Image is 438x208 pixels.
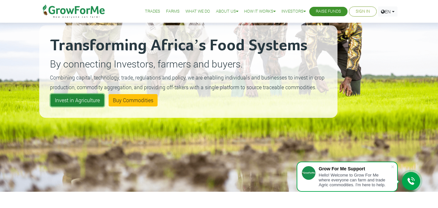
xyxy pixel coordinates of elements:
h2: Transforming Africa’s Food Systems [50,36,327,55]
a: About Us [216,8,238,15]
a: Raise Funds [316,8,341,15]
a: Sign In [356,8,370,15]
a: What We Do [185,8,210,15]
a: EN [378,6,397,17]
a: Investors [281,8,306,15]
p: By connecting Investors, farmers and buyers. [50,56,327,71]
small: Combining capital, technology, trade, regulations and policy, we are enabling individuals and bus... [50,74,325,91]
a: How it Works [244,8,276,15]
a: Trades [145,8,160,15]
a: Farms [166,8,180,15]
a: Buy Commodities [109,94,158,106]
a: Invest in Agriculture [51,94,104,106]
div: Hello! Welcome to Grow For Me where everyone can farm and trade Agric commodities. I'm here to help. [319,173,391,187]
div: Grow For Me Support [319,166,391,171]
